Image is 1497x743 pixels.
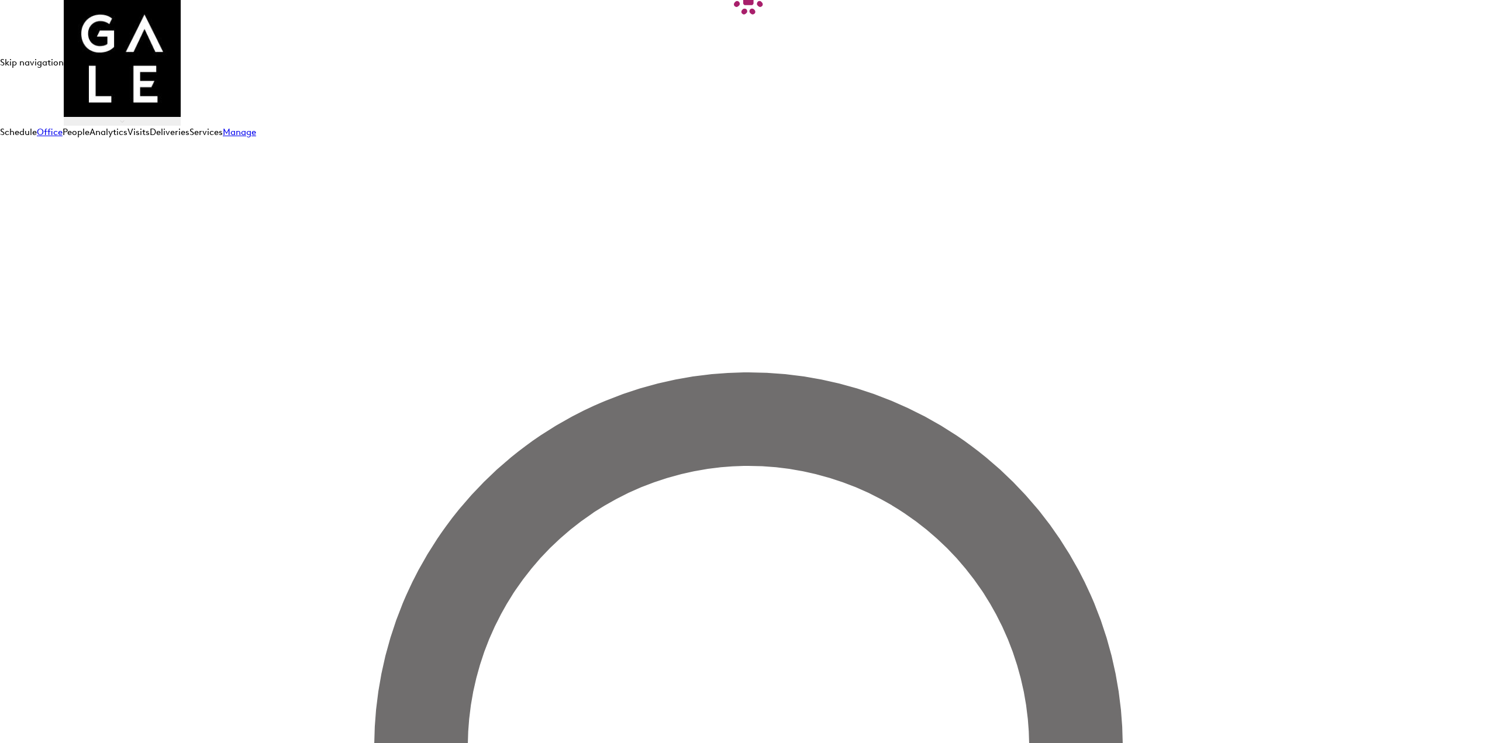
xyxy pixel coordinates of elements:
a: Office [37,127,63,137]
a: Services [189,127,223,137]
a: Analytics [89,127,127,137]
a: People [63,127,89,137]
a: Manage [223,127,256,137]
a: Visits [127,127,150,137]
a: Deliveries [150,127,189,137]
